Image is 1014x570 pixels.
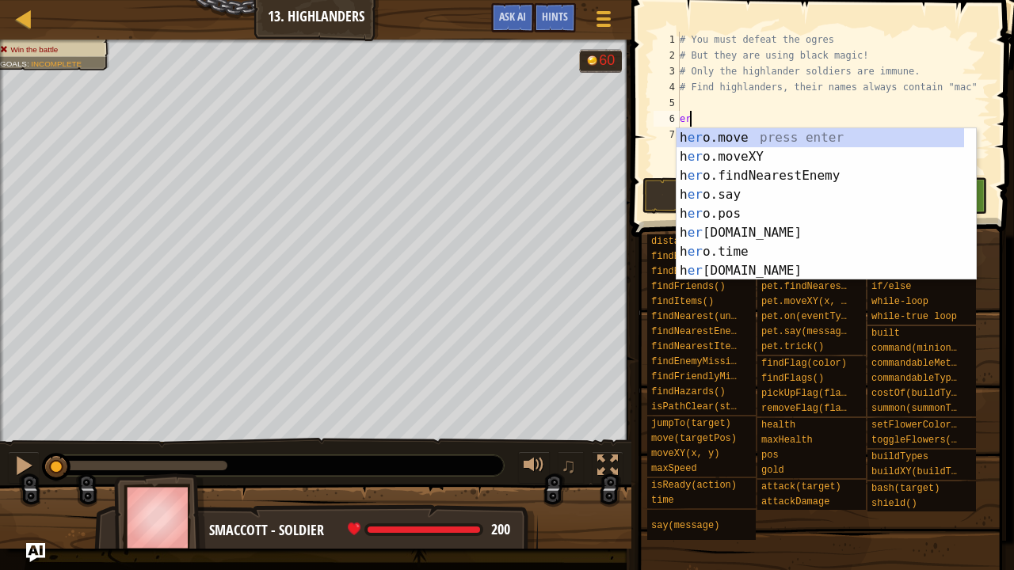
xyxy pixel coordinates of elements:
[558,451,585,484] button: ♫
[518,451,550,484] button: Adjust volume
[761,281,915,292] span: pet.findNearestByType(type)
[8,451,40,484] button: Ctrl + P: Pause
[651,480,737,491] span: isReady(action)
[761,465,784,476] span: gold
[871,328,900,339] span: built
[651,401,783,412] span: isPathClear(start, end)
[561,454,577,477] span: ♫
[651,371,776,382] span: findFriendlyMissiles()
[651,418,731,429] span: jumpTo(target)
[871,483,940,494] span: bash(target)
[761,496,829,507] span: attackDamage
[761,326,852,337] span: pet.say(message)
[761,420,795,431] span: health
[651,463,697,474] span: maxSpeed
[761,388,852,399] span: pickUpFlag(flag)
[651,281,726,292] span: findFriends()
[761,358,847,369] span: findFlag(color)
[651,386,726,397] span: findHazards()
[651,433,737,444] span: move(targetPos)
[654,32,680,47] div: 1
[871,388,968,399] span: costOf(buildType)
[27,59,31,68] span: :
[761,435,813,446] span: maxHealth
[651,341,748,352] span: findNearestItem()
[761,296,852,307] span: pet.moveXY(x, y)
[761,403,852,414] span: removeFlag(flag)
[114,473,206,561] img: thang_avatar_frame.png
[654,111,680,127] div: 6
[871,466,1008,477] span: buildXY(buildType, x, y)
[871,281,911,292] span: if/else
[871,451,928,462] span: buildTypes
[761,450,779,461] span: pos
[651,326,754,337] span: findNearestEnemy()
[871,435,980,446] span: toggleFlowers(grow)
[871,311,957,322] span: while-true loop
[871,498,917,509] span: shield()
[871,403,974,414] span: summon(summonType)
[651,251,783,262] span: findByType(type, units)
[761,373,824,384] span: findFlags()
[491,519,510,539] span: 200
[642,177,810,214] button: Run ⇧↵
[654,95,680,111] div: 5
[651,296,714,307] span: findItems()
[761,341,824,352] span: pet.trick()
[654,47,680,63] div: 2
[592,451,623,484] button: Toggle fullscreen
[654,79,680,95] div: 4
[584,3,623,40] button: Show game menu
[599,54,615,68] div: 60
[761,311,909,322] span: pet.on(eventType, handler)
[871,373,963,384] span: commandableTypes
[491,3,534,32] button: Ask AI
[579,49,623,73] div: Team 'humans' has 60 gold.
[651,495,674,506] span: time
[651,266,726,277] span: findEnemies()
[651,520,719,531] span: say(message)
[348,522,510,537] div: health: 200 / 200
[651,448,719,459] span: moveXY(x, y)
[871,420,991,431] span: setFlowerColor(color)
[499,9,526,24] span: Ask AI
[871,358,974,369] span: commandableMethods
[761,481,841,492] span: attack(target)
[542,9,568,24] span: Hints
[31,59,82,68] span: Incomplete
[654,127,680,142] div: 7
[209,520,522,541] div: Smaccott - soldier
[871,296,928,307] span: while-loop
[26,543,45,562] button: Ask AI
[651,356,760,367] span: findEnemyMissiles()
[651,311,754,322] span: findNearest(units)
[651,236,754,247] span: distanceTo(target)
[654,63,680,79] div: 3
[10,45,58,54] span: Win the battle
